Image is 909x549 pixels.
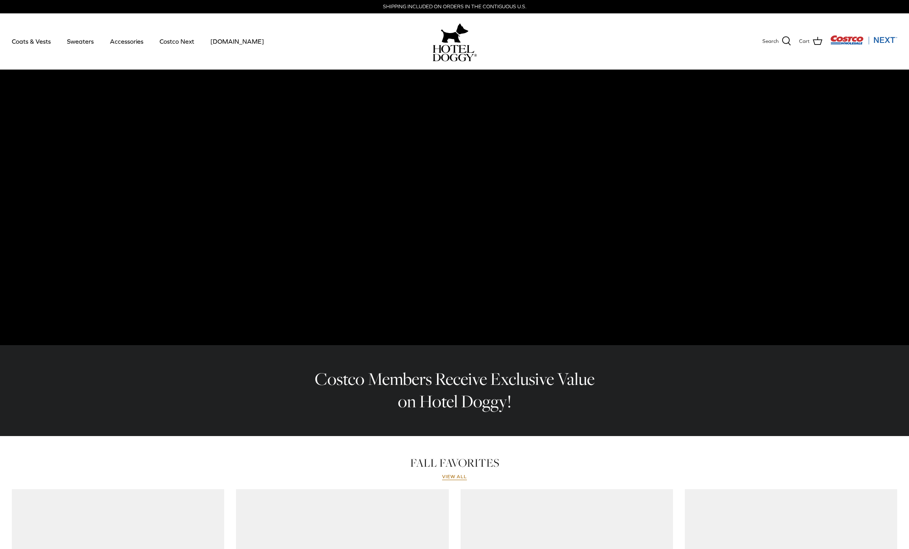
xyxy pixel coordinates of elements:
a: Visit Costco Next [830,40,897,46]
a: Coats & Vests [5,28,58,55]
img: Costco Next [830,35,897,45]
a: hoteldoggy.com hoteldoggycom [433,21,477,61]
a: View all [442,474,467,480]
img: hoteldoggycom [433,45,477,61]
span: Cart [799,37,810,46]
img: hoteldoggy.com [441,21,468,45]
a: Search [762,36,791,46]
a: [DOMAIN_NAME] [203,28,271,55]
a: Accessories [103,28,151,55]
h2: Costco Members Receive Exclusive Value on Hotel Doggy! [309,368,600,412]
a: Cart [799,36,822,46]
a: FALL FAVORITES [410,455,499,471]
a: Costco Next [152,28,201,55]
a: Sweaters [60,28,101,55]
span: Search [762,37,779,46]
